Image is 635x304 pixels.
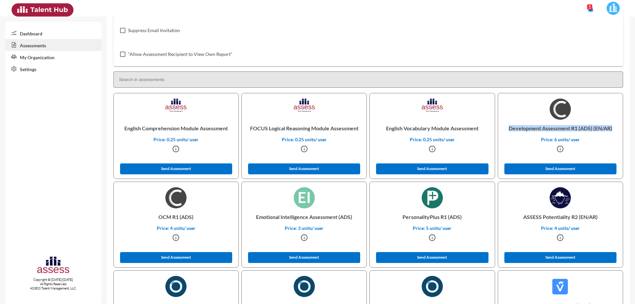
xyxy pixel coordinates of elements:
button: Send Assessment [504,163,617,174]
p: Price: 4 units/ user [119,225,233,231]
button: Send Assessment [376,163,488,174]
button: Send Assessment [504,252,617,263]
a: Settings [5,63,102,75]
p: Price: 0.25 units/ user [375,137,489,142]
p: Price: 0.25 units/ user [247,137,361,142]
p: Development Assessment R1 (ADS) (EN/AR) [503,120,617,137]
p: Price: 0.25 units/ user [119,137,233,142]
button: Send Assessment [120,252,233,263]
p: Emotional Intelligence Assessment (ADS) [247,208,361,225]
input: Search in assessments [113,71,623,88]
button: Send Assessment [248,163,360,174]
a: Assessments [5,39,102,51]
p: OCM R1 (ADS) [119,208,233,225]
img: assesscompany-logo.png [36,255,70,276]
span: "Allow Assessment Recipient to View Own Report" [128,50,233,58]
p: Copyright © [DATE]-[DATE]. All Rights Reserved. ASSESS Talent Management, LLC. [5,278,102,290]
p: PersonalityPlus R1 (ADS) [375,208,489,225]
p: Price: 5 units/ user [375,225,489,231]
mat-icon: notifications [587,5,595,13]
p: English Vocabulary Module Assessment [375,120,489,137]
button: Send Assessment [376,252,488,263]
p: Price: 6 units/ user [503,137,617,142]
div: 1 [587,4,592,10]
p: ASSESS Potentiality R2 (EN/AR) [503,208,617,225]
p: FOCUS Logical Reasoning Module Assessment [247,120,361,137]
p: Price: 3 units/ user [247,225,361,231]
span: Suppress Email Invitation [128,26,180,34]
a: Dashboard [5,27,102,39]
a: My Organization [5,51,102,63]
p: English Comprehension Module Assessment [119,120,233,137]
button: Send Assessment [120,163,233,174]
button: Send Assessment [248,252,360,263]
p: Price: 4 units/ user [503,225,617,231]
